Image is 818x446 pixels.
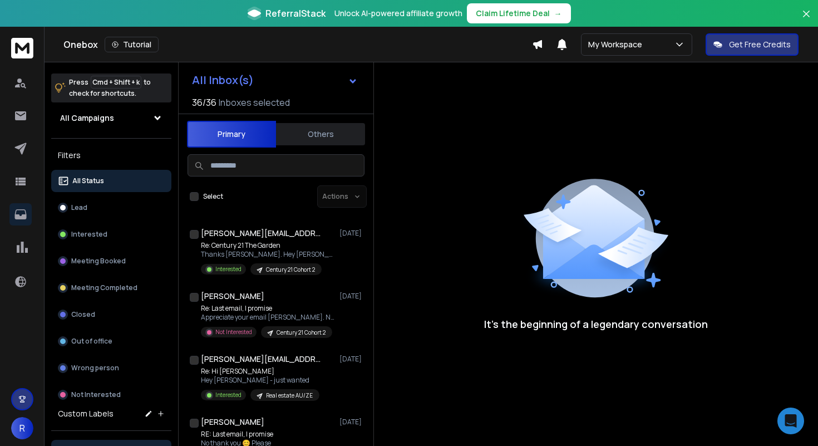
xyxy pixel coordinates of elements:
button: Not Interested [51,384,171,406]
button: Meeting Booked [51,250,171,272]
p: My Workspace [588,39,647,50]
label: Select [203,192,223,201]
button: Primary [187,121,276,148]
p: Meeting Booked [71,257,126,266]
p: Appreciate your email [PERSON_NAME]. No, [201,313,334,322]
button: All Campaigns [51,107,171,129]
button: Tutorial [105,37,159,52]
span: → [554,8,562,19]
p: Thanks [PERSON_NAME]. Hey [PERSON_NAME]/[PERSON_NAME] - nice [201,250,334,259]
button: Get Free Credits [706,33,799,56]
button: R [11,417,33,439]
h3: Inboxes selected [219,96,290,109]
p: Not Interested [71,390,121,399]
p: [DATE] [339,292,364,301]
div: Open Intercom Messenger [777,408,804,434]
h3: Filters [51,148,171,163]
p: Interested [71,230,107,239]
h1: [PERSON_NAME] [201,416,264,428]
h3: Custom Labels [58,408,114,419]
p: [DATE] [339,229,364,238]
p: Century 21 Cohort 2 [277,329,326,337]
h1: [PERSON_NAME] [201,291,264,302]
button: Interested [51,223,171,246]
button: Close banner [799,7,814,33]
p: Real estate AU/ZE [266,391,313,400]
p: [DATE] [339,355,364,364]
button: Others [276,122,365,146]
p: Interested [215,265,242,273]
h1: All Inbox(s) [192,75,254,86]
button: All Inbox(s) [183,69,367,91]
h1: [PERSON_NAME][EMAIL_ADDRESS][DOMAIN_NAME] [201,354,323,365]
button: Lead [51,197,171,219]
p: Meeting Completed [71,283,137,292]
p: Lead [71,203,87,212]
p: Century 21 Cohort 2 [266,266,315,274]
div: Onebox [63,37,532,52]
button: All Status [51,170,171,192]
h1: [PERSON_NAME][EMAIL_ADDRESS][PERSON_NAME][DOMAIN_NAME] +2 [201,228,323,239]
span: ReferralStack [265,7,326,20]
h1: All Campaigns [60,112,114,124]
p: Re: Hi [PERSON_NAME] [201,367,319,376]
button: Wrong person [51,357,171,379]
p: Hey [PERSON_NAME] - just wanted [201,376,319,385]
p: Wrong person [71,364,119,373]
p: [DATE] [339,418,364,427]
p: Re: Last email, I promise [201,304,334,313]
button: Out of office [51,330,171,352]
button: Claim Lifetime Deal→ [467,3,571,23]
p: Closed [71,310,95,319]
p: Re: Century 21 The Garden [201,241,334,250]
span: Cmd + Shift + k [91,76,141,89]
p: Get Free Credits [729,39,791,50]
p: Unlock AI-powered affiliate growth [334,8,462,19]
p: Not Interested [215,328,252,336]
button: Closed [51,303,171,326]
p: Out of office [71,337,112,346]
span: 36 / 36 [192,96,216,109]
p: It’s the beginning of a legendary conversation [484,316,708,332]
p: All Status [72,177,104,185]
p: Interested [215,391,242,399]
p: Press to check for shortcuts. [69,77,151,99]
p: RE: Last email, I promise [201,430,332,439]
button: Meeting Completed [51,277,171,299]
